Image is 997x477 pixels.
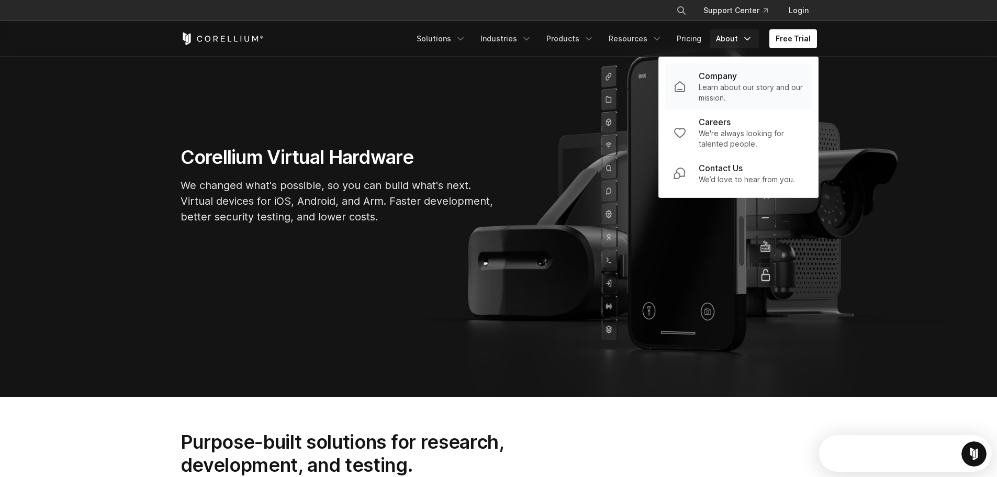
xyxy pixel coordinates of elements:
[540,29,600,48] a: Products
[664,1,817,20] div: Navigation Menu
[699,116,731,128] p: Careers
[699,162,743,174] p: Contact Us
[665,63,812,109] a: Company Learn about our story and our mission.
[181,430,537,477] h2: Purpose-built solutions for research, development, and testing.
[780,1,817,20] a: Login
[699,82,803,103] p: Learn about our story and our mission.
[695,1,776,20] a: Support Center
[474,29,538,48] a: Industries
[699,174,795,185] p: We’d love to hear from you.
[181,32,264,45] a: Corellium Home
[672,1,691,20] button: Search
[769,29,817,48] a: Free Trial
[410,29,817,48] div: Navigation Menu
[665,109,812,156] a: Careers We're always looking for talented people.
[670,29,708,48] a: Pricing
[699,128,803,149] p: We're always looking for talented people.
[665,156,812,191] a: Contact Us We’d love to hear from you.
[181,178,495,225] p: We changed what's possible, so you can build what's next. Virtual devices for iOS, Android, and A...
[961,441,987,467] iframe: Intercom live chat
[602,29,668,48] a: Resources
[410,29,472,48] a: Solutions
[819,435,992,472] iframe: Intercom live chat discovery launcher
[710,29,759,48] a: About
[699,70,737,82] p: Company
[181,146,495,169] h1: Corellium Virtual Hardware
